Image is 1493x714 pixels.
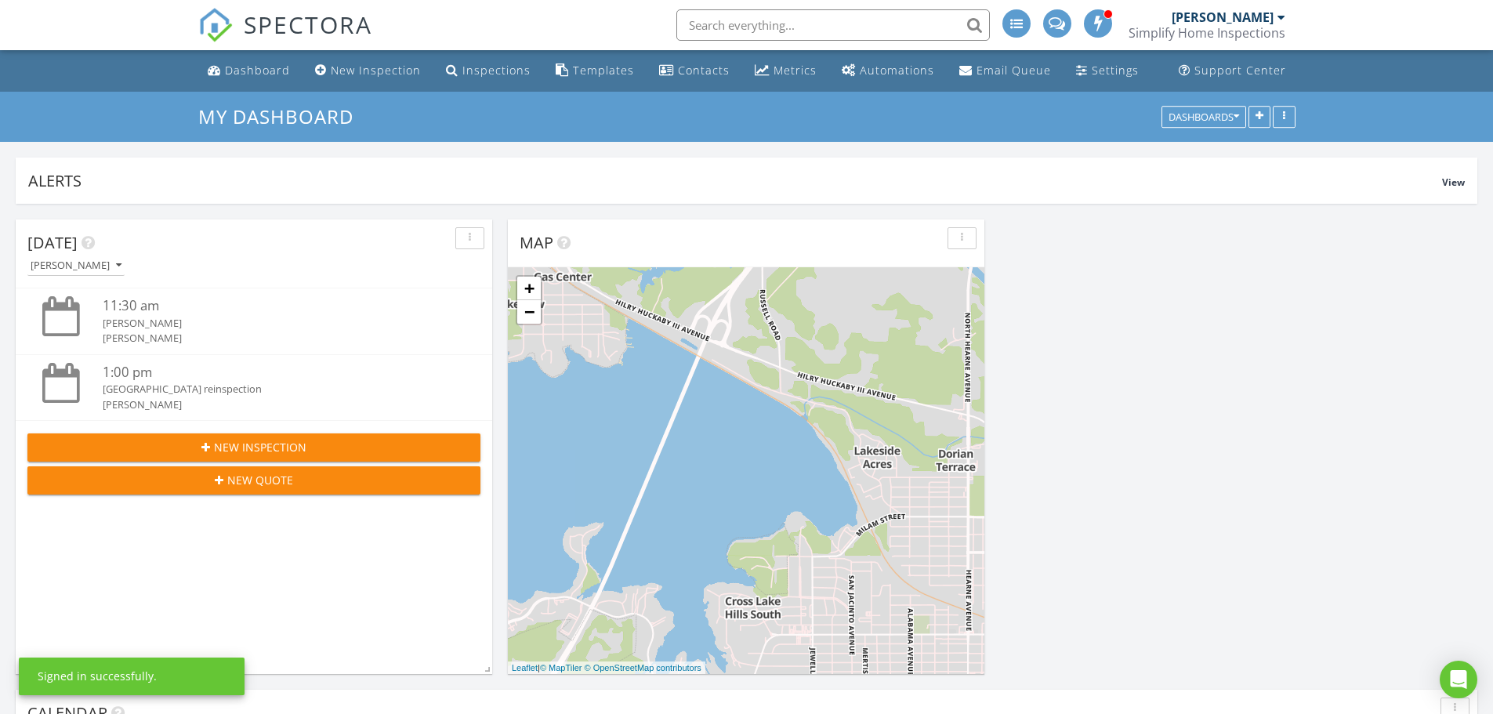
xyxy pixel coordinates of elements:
a: Inspections [440,56,537,85]
div: [PERSON_NAME] [103,316,443,331]
div: Dashboards [1169,111,1239,122]
div: Automations [860,63,934,78]
a: © OpenStreetMap contributors [585,663,701,672]
div: Alerts [28,170,1442,191]
div: Dashboard [225,63,290,78]
span: New Quote [227,472,293,488]
div: Signed in successfully. [38,669,157,684]
div: | [508,661,705,675]
button: Dashboards [1161,106,1246,128]
span: Map [520,232,553,253]
div: Open Intercom Messenger [1440,661,1477,698]
div: [PERSON_NAME] [1172,9,1274,25]
a: Contacts [653,56,736,85]
a: Zoom out [517,300,541,324]
div: [PERSON_NAME] [31,260,121,271]
div: [GEOGRAPHIC_DATA] reinspection [103,382,443,397]
a: Dashboard [201,56,296,85]
button: [PERSON_NAME] [27,256,125,277]
a: Leaflet [512,663,538,672]
span: New Inspection [214,439,306,455]
div: [PERSON_NAME] [103,397,443,412]
div: 11:30 am [103,296,443,316]
a: Metrics [748,56,823,85]
div: 1:00 pm [103,363,443,382]
span: [DATE] [27,232,78,253]
a: Zoom in [517,277,541,300]
a: Automations (Advanced) [835,56,940,85]
button: New Quote [27,466,480,495]
div: Support Center [1194,63,1286,78]
span: View [1442,176,1465,189]
div: Simplify Home Inspections [1129,25,1285,41]
a: New Inspection [309,56,427,85]
a: My Dashboard [198,103,367,129]
a: © MapTiler [540,663,582,672]
input: Search everything... [676,9,990,41]
div: New Inspection [331,63,421,78]
a: Settings [1070,56,1145,85]
div: Settings [1092,63,1139,78]
div: Inspections [462,63,531,78]
button: New Inspection [27,433,480,462]
a: Support Center [1172,56,1292,85]
div: [PERSON_NAME] [103,331,443,346]
div: Email Queue [977,63,1051,78]
span: SPECTORA [244,8,372,41]
div: Metrics [774,63,817,78]
a: Templates [549,56,640,85]
img: The Best Home Inspection Software - Spectora [198,8,233,42]
div: Templates [573,63,634,78]
div: Contacts [678,63,730,78]
a: SPECTORA [198,21,372,54]
a: Email Queue [953,56,1057,85]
